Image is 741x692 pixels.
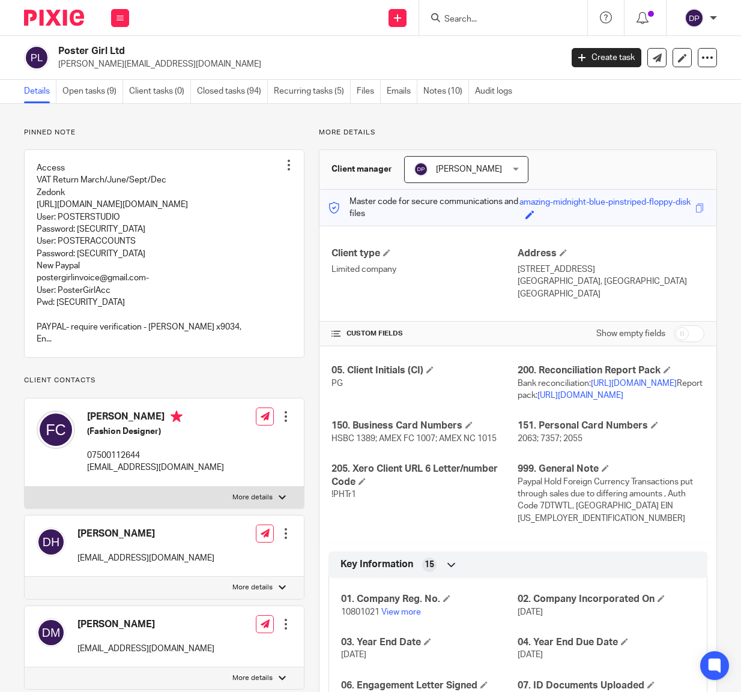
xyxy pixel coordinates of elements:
span: [DATE] [341,651,366,659]
span: PG [331,379,343,388]
h4: 150. Business Card Numbers [331,420,518,432]
h4: 01. Company Reg. No. [341,593,518,606]
span: 15 [425,559,434,571]
h2: Poster Girl Ltd [58,45,455,58]
p: [GEOGRAPHIC_DATA] [518,288,704,300]
h4: CUSTOM FIELDS [331,329,518,338]
a: View more [381,608,421,616]
p: [STREET_ADDRESS] [518,263,704,275]
p: More details [319,128,717,137]
h4: 05. Client Initials (CI) [331,364,518,377]
img: svg%3E [37,618,65,647]
span: 2063; 7357; 2055 [518,435,582,443]
span: [DATE] [518,608,543,616]
h4: 02. Company Incorporated On [518,593,695,606]
a: Notes (10) [423,80,469,103]
h4: 151. Personal Card Numbers [518,420,704,432]
p: More details [232,493,273,502]
span: [DATE] [518,651,543,659]
a: Audit logs [475,80,518,103]
h4: 999. General Note [518,463,704,475]
h4: [PERSON_NAME] [87,411,224,426]
span: Paypal Hold Foreign Currency Transactions put through sales due to differing amounts , Auth Code ... [518,478,693,523]
h4: Address [518,247,704,260]
img: svg%3E [24,45,49,70]
p: [GEOGRAPHIC_DATA], [GEOGRAPHIC_DATA] [518,275,704,287]
a: Client tasks (0) [129,80,191,103]
h4: 205. Xero Client URL 6 Letter/number Code [331,463,518,489]
a: Create task [572,48,641,67]
h4: 04. Year End Due Date [518,636,695,649]
p: [EMAIL_ADDRESS][DOMAIN_NAME] [77,552,214,564]
a: Emails [387,80,417,103]
p: Limited company [331,263,518,275]
span: Bank reconciliation: Report pack: [518,379,703,400]
p: [EMAIL_ADDRESS][DOMAIN_NAME] [87,462,224,474]
a: [URL][DOMAIN_NAME] [591,379,677,388]
a: Files [357,80,381,103]
p: More details [232,673,273,683]
div: amazing-midnight-blue-pinstriped-floppy-disk [519,196,691,210]
p: Client contacts [24,376,304,385]
img: svg%3E [37,528,65,556]
h4: 06. Engagement Letter Signed [341,679,518,692]
span: HSBC 1389; AMEX FC 1007; AMEX NC 1015 [331,435,497,443]
span: Key Information [340,558,413,571]
h4: 200. Reconciliation Report Pack [518,364,704,377]
a: Closed tasks (94) [197,80,268,103]
p: More details [232,583,273,592]
h4: 07. ID Documents Uploaded [518,679,695,692]
img: Pixie [24,10,84,26]
span: !PHTr1 [331,490,356,499]
p: 07500112644 [87,450,224,462]
p: [PERSON_NAME][EMAIL_ADDRESS][DOMAIN_NAME] [58,58,554,70]
h3: Client manager [331,163,392,175]
span: [PERSON_NAME] [436,165,502,173]
h4: Client type [331,247,518,260]
a: Open tasks (9) [62,80,123,103]
input: Search [443,14,551,25]
p: Pinned note [24,128,304,137]
img: svg%3E [685,8,704,28]
p: [EMAIL_ADDRESS][DOMAIN_NAME] [77,643,214,655]
img: svg%3E [414,162,428,176]
label: Show empty fields [596,328,665,340]
span: 10801021 [341,608,380,616]
img: svg%3E [37,411,75,449]
h5: (Fashion Designer) [87,426,224,438]
a: [URL][DOMAIN_NAME] [537,391,623,400]
h4: [PERSON_NAME] [77,528,214,540]
i: Primary [171,411,183,423]
p: Master code for secure communications and files [328,196,519,220]
a: Recurring tasks (5) [274,80,351,103]
h4: 03. Year End Date [341,636,518,649]
a: Details [24,80,56,103]
h4: [PERSON_NAME] [77,618,214,631]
